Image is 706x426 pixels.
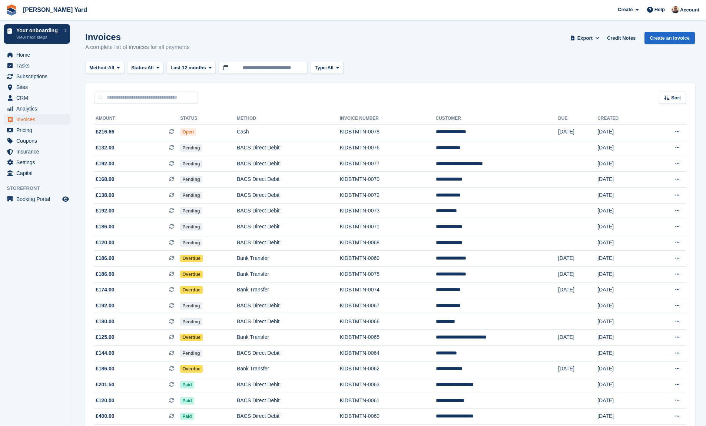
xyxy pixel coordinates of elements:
[180,365,203,373] span: Overdue
[96,318,115,326] span: £180.00
[96,128,115,136] span: £216.66
[180,286,203,294] span: Overdue
[180,397,194,404] span: Paid
[180,239,202,247] span: Pending
[180,128,196,136] span: Open
[340,267,436,283] td: KIDBTMTN-0075
[180,144,202,152] span: Pending
[180,207,202,215] span: Pending
[340,140,436,156] td: KIDBTMTN-0076
[340,219,436,235] td: KIDBTMTN-0071
[16,50,61,60] span: Home
[237,203,340,219] td: BACS Direct Debit
[597,172,649,188] td: [DATE]
[237,251,340,267] td: Bank Transfer
[237,330,340,346] td: Bank Transfer
[597,282,649,298] td: [DATE]
[597,124,649,140] td: [DATE]
[180,176,202,183] span: Pending
[16,168,61,178] span: Capital
[96,207,115,215] span: £192.00
[94,113,180,125] th: Amount
[237,156,340,172] td: BACS Direct Debit
[558,267,597,283] td: [DATE]
[597,219,649,235] td: [DATE]
[16,93,61,103] span: CRM
[16,194,61,204] span: Booking Portal
[597,267,649,283] td: [DATE]
[577,34,593,42] span: Export
[597,203,649,219] td: [DATE]
[16,125,61,135] span: Pricing
[436,113,558,125] th: Customer
[85,62,124,74] button: Method: All
[340,409,436,425] td: KIDBTMTN-0060
[237,393,340,409] td: BACS Direct Debit
[170,64,206,72] span: Last 12 months
[180,318,202,326] span: Pending
[96,239,115,247] span: £120.00
[4,146,70,157] a: menu
[558,251,597,267] td: [DATE]
[180,160,202,168] span: Pending
[96,160,115,168] span: £192.00
[16,28,60,33] p: Your onboarding
[315,64,327,72] span: Type:
[340,361,436,377] td: KIDBTMTN-0062
[96,397,115,404] span: £120.00
[597,393,649,409] td: [DATE]
[16,34,60,41] p: View next steps
[96,286,115,294] span: £174.00
[4,82,70,92] a: menu
[96,191,115,199] span: £138.00
[96,302,115,310] span: £192.00
[672,6,679,13] img: Si Allen
[604,32,639,44] a: Credit Notes
[4,157,70,168] a: menu
[597,298,649,314] td: [DATE]
[680,6,699,14] span: Account
[96,175,115,183] span: £168.00
[597,409,649,425] td: [DATE]
[96,144,115,152] span: £132.00
[4,60,70,71] a: menu
[180,302,202,310] span: Pending
[237,113,340,125] th: Method
[180,255,203,262] span: Overdue
[96,365,115,373] span: £186.00
[4,71,70,82] a: menu
[180,113,237,125] th: Status
[4,114,70,125] a: menu
[16,114,61,125] span: Invoices
[340,235,436,251] td: KIDBTMTN-0068
[340,314,436,330] td: KIDBTMTN-0066
[340,124,436,140] td: KIDBTMTN-0078
[237,267,340,283] td: Bank Transfer
[4,136,70,146] a: menu
[237,188,340,204] td: BACS Direct Debit
[96,349,115,357] span: £144.00
[597,377,649,393] td: [DATE]
[340,188,436,204] td: KIDBTMTN-0072
[558,361,597,377] td: [DATE]
[16,146,61,157] span: Insurance
[558,282,597,298] td: [DATE]
[597,113,649,125] th: Created
[340,377,436,393] td: KIDBTMTN-0063
[180,334,203,341] span: Overdue
[4,103,70,114] a: menu
[16,71,61,82] span: Subscriptions
[127,62,163,74] button: Status: All
[558,124,597,140] td: [DATE]
[671,94,681,102] span: Sort
[597,140,649,156] td: [DATE]
[237,314,340,330] td: BACS Direct Debit
[340,203,436,219] td: KIDBTMTN-0073
[180,350,202,357] span: Pending
[131,64,148,72] span: Status:
[89,64,108,72] span: Method:
[340,298,436,314] td: KIDBTMTN-0067
[96,381,115,389] span: £201.50
[340,282,436,298] td: KIDBTMTN-0074
[180,192,202,199] span: Pending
